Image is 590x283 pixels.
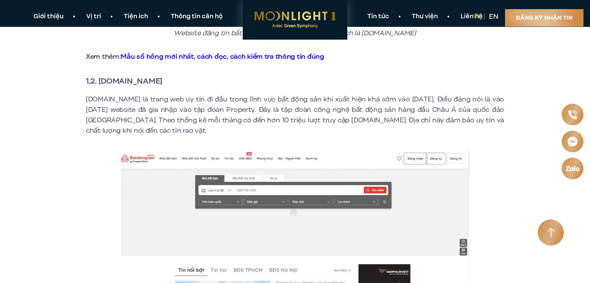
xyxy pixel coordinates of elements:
[112,12,159,21] a: Tiện ích
[75,12,112,21] a: Vị trí
[489,12,498,21] a: en
[86,52,324,61] strong: Xem thêm:
[356,12,400,21] a: Tin tức
[86,75,163,87] strong: 1.2. [DOMAIN_NAME]
[473,12,480,21] a: vi
[174,28,416,38] em: Website đăng tin bất động sản miễn phí được yêu thích là [DOMAIN_NAME]
[400,12,449,21] a: Thư viện
[547,228,555,238] img: Arrow icon
[86,94,504,136] p: [DOMAIN_NAME] là trang web uy tín đi đầu trong lĩnh vực bất động sản khi xuất hiện khá sớm vào [D...
[568,110,577,119] img: Phone icon
[567,136,578,147] img: Messenger icon
[121,52,324,61] a: Mẫu sổ hồng mới nhất, cách đọc, cách kiểm tra thông tin đúng
[565,166,580,171] img: Zalo icon
[449,12,494,21] a: Liên hệ
[505,9,583,27] a: Đăng ký nhận tin
[22,12,75,21] a: Giới thiệu
[159,12,234,21] a: Thông tin căn hộ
